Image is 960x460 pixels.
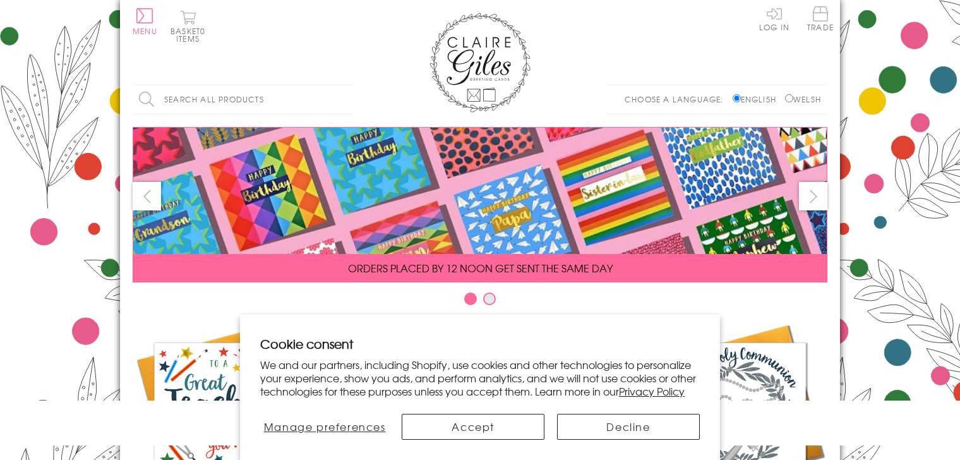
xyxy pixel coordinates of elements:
[133,8,157,35] button: Menu
[464,293,477,305] button: Carousel Page 1 (Current Slide)
[799,182,827,210] button: next
[759,6,789,31] a: Log In
[807,6,834,33] a: Trade
[785,94,793,102] input: Welsh
[619,384,685,399] a: Privacy Policy
[260,358,700,397] p: We and our partners, including Shopify, use cookies and other technologies to personalize your ex...
[171,10,205,42] button: Basket0 items
[133,182,161,210] button: prev
[133,85,354,114] input: Search all products
[348,260,613,275] span: ORDERS PLACED BY 12 NOON GET SENT THE SAME DAY
[807,6,834,31] span: Trade
[260,335,700,353] h2: Cookie consent
[557,414,700,440] button: Decline
[402,414,544,440] button: Accept
[341,85,354,114] input: Search
[133,292,827,312] div: Carousel Pagination
[785,94,821,105] label: Welsh
[483,293,496,305] button: Carousel Page 2
[176,25,205,44] span: 0 items
[625,94,730,105] p: Choose a language:
[264,419,386,434] span: Manage preferences
[733,94,741,102] input: English
[260,414,389,440] button: Manage preferences
[133,25,157,37] span: Menu
[733,94,783,105] label: English
[429,13,531,112] img: Claire Giles Greetings Cards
